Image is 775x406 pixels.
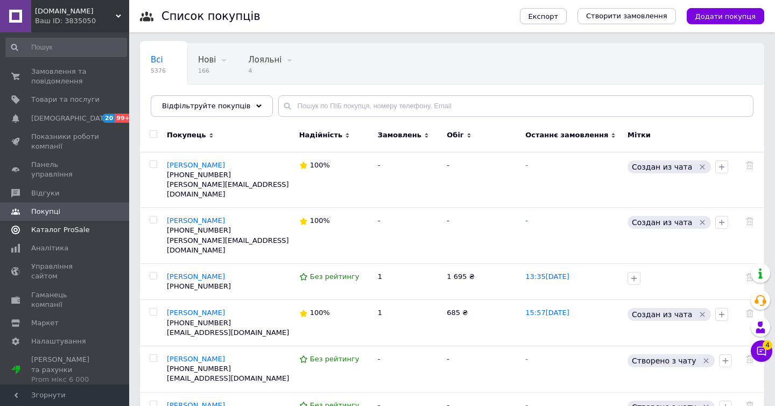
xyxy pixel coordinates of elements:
span: Відфільтруйте покупців [162,102,251,110]
span: [PHONE_NUMBER] [167,226,231,234]
span: Shop-to.Shop [35,6,116,16]
span: Аналітика [31,243,68,253]
h1: Список покупців [161,10,260,23]
span: Без рейтингу [310,355,360,363]
span: [PHONE_NUMBER] [167,282,231,290]
div: 685 ₴ [447,308,515,318]
span: [PHONE_NUMBER] [167,319,231,327]
span: Показники роботи компанії [31,132,100,151]
span: Создан из чата [632,218,692,227]
span: 1 [378,309,382,317]
a: [PERSON_NAME] [167,272,225,281]
div: 1 695 ₴ [447,272,515,282]
span: Останнє замовлення [525,130,608,140]
span: 4 [763,340,772,350]
span: Товари та послуги [31,95,100,104]
button: Чат з покупцем4 [751,340,772,362]
span: Гаманець компанії [31,290,100,310]
td: - [372,346,442,392]
span: Замовлень [378,130,421,140]
button: Додати покупця [687,8,764,24]
span: Покупець [167,130,206,140]
td: - [441,346,520,392]
div: Видалити [746,354,753,364]
span: 100% [310,216,330,225]
span: Налаштування [31,337,86,346]
div: Видалити [746,160,753,170]
a: 15:57[DATE] [525,309,569,317]
a: [PERSON_NAME] [167,216,225,225]
td: - [441,208,520,264]
span: [PERSON_NAME] та рахунки [31,355,100,384]
span: 1 [378,272,382,281]
svg: Видалити мітку [698,163,707,171]
div: Ваш ID: 3835050 [35,16,129,26]
span: [DEMOGRAPHIC_DATA] [31,114,111,123]
span: Створено з чату [632,356,696,365]
span: [PHONE_NUMBER] [167,365,231,373]
span: 166 [198,67,216,75]
a: - [525,161,528,169]
span: [PERSON_NAME][EMAIL_ADDRESS][DOMAIN_NAME] [167,236,289,254]
span: 4 [248,67,281,75]
a: [PERSON_NAME] [167,309,225,317]
a: [PERSON_NAME] [167,161,225,169]
span: Мітки [628,131,651,139]
span: Відгуки [31,188,59,198]
span: Створити замовлення [586,11,667,21]
span: Неактивні [151,96,194,106]
span: Нові [198,55,216,65]
div: Видалити [746,308,753,318]
span: [EMAIL_ADDRESS][DOMAIN_NAME] [167,328,289,337]
div: Prom мікс 6 000 [31,375,100,384]
svg: Видалити мітку [702,356,710,365]
a: - [525,355,528,363]
span: Додати покупця [695,12,756,20]
input: Пошук [5,38,127,57]
span: Маркет [31,318,59,328]
a: 13:35[DATE] [525,272,569,281]
div: Видалити [746,272,753,282]
span: 100% [310,309,330,317]
span: Обіг [447,130,463,140]
svg: Видалити мітку [698,310,707,319]
td: - [441,152,520,208]
a: - [525,216,528,225]
span: Всі [151,55,163,65]
span: Управління сайтом [31,262,100,281]
span: Замовлення та повідомлення [31,67,100,86]
svg: Видалити мітку [698,218,707,227]
span: Создан из чата [632,310,692,319]
td: - [372,152,442,208]
span: Без рейтингу [310,272,360,281]
span: Панель управління [31,160,100,179]
span: 100% [310,161,330,169]
div: Видалити [746,216,753,226]
input: Пошук по ПІБ покупця, номеру телефону, Email [278,95,753,117]
span: [EMAIL_ADDRESS][DOMAIN_NAME] [167,374,289,382]
button: Експорт [520,8,567,24]
a: [PERSON_NAME] [167,355,225,363]
span: [PHONE_NUMBER] [167,171,231,179]
span: Експорт [529,12,559,20]
span: Покупці [31,207,60,216]
span: Каталог ProSale [31,225,89,235]
span: 99+ [115,114,132,123]
span: Создан из чата [632,163,692,171]
span: Надійність [299,130,343,140]
span: [PERSON_NAME][EMAIL_ADDRESS][DOMAIN_NAME] [167,180,289,198]
span: Лояльні [248,55,281,65]
span: 5376 [151,67,166,75]
a: Створити замовлення [577,8,676,24]
td: - [372,208,442,264]
span: 20 [102,114,115,123]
